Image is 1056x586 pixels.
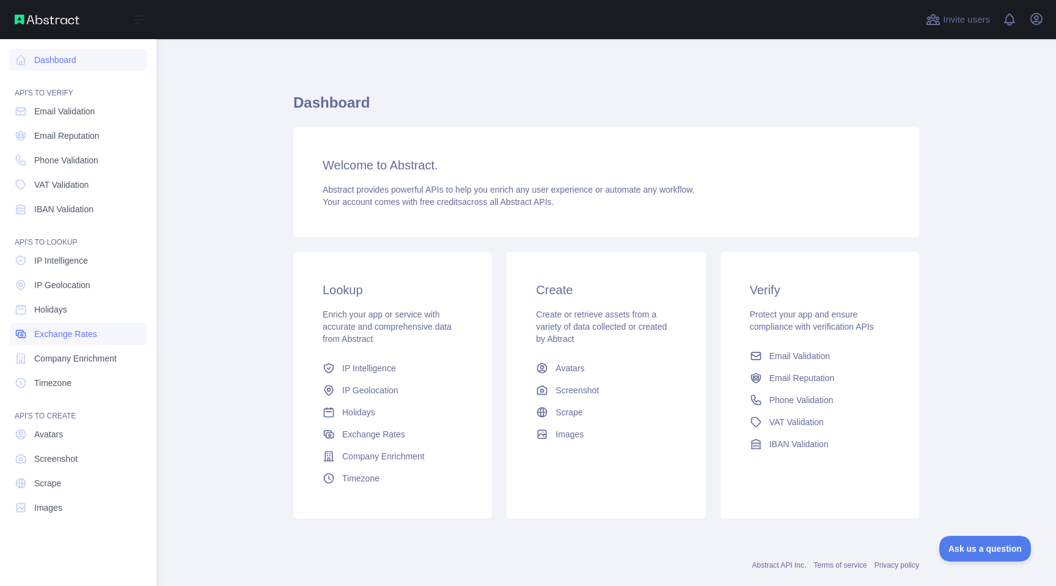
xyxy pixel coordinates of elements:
span: Email Reputation [769,372,835,384]
span: Phone Validation [34,154,98,166]
span: Holidays [342,406,375,418]
iframe: Toggle Customer Support [939,536,1032,562]
span: Exchange Rates [34,328,97,340]
a: Scrape [531,401,681,423]
a: Phone Validation [10,149,147,171]
span: Company Enrichment [34,352,117,365]
span: free credits [420,197,462,207]
a: Email Validation [10,100,147,122]
a: IP Intelligence [10,250,147,272]
span: VAT Validation [34,179,89,191]
span: IP Geolocation [342,384,398,396]
span: Images [555,428,584,440]
a: Avatars [531,357,681,379]
a: Email Validation [745,345,895,367]
span: IP Intelligence [342,362,396,374]
a: Avatars [10,423,147,445]
div: API'S TO LOOKUP [10,223,147,247]
span: Create or retrieve assets from a variety of data collected or created by Abtract [536,310,667,344]
span: VAT Validation [769,416,824,428]
span: Images [34,502,62,514]
a: IBAN Validation [745,433,895,455]
div: API'S TO CREATE [10,396,147,421]
span: Protect your app and ensure compliance with verification APIs [750,310,874,332]
a: Email Reputation [10,125,147,147]
h3: Welcome to Abstract. [323,157,890,174]
a: Images [10,497,147,519]
span: Scrape [34,477,61,489]
a: IP Geolocation [10,274,147,296]
span: Screenshot [555,384,599,396]
a: Exchange Rates [318,423,468,445]
span: Email Validation [34,105,95,117]
span: IP Geolocation [34,279,90,291]
a: Holidays [10,299,147,321]
span: Email Reputation [34,130,100,142]
a: Terms of service [813,561,867,569]
span: Timezone [34,377,71,389]
a: Privacy policy [875,561,919,569]
a: Timezone [318,467,468,489]
a: IP Geolocation [318,379,468,401]
span: Holidays [34,303,67,316]
span: Abstract provides powerful APIs to help you enrich any user experience or automate any workflow. [323,185,695,195]
a: Company Enrichment [10,347,147,369]
span: Avatars [555,362,584,374]
a: Phone Validation [745,389,895,411]
a: Exchange Rates [10,323,147,345]
span: IP Intelligence [34,254,88,267]
a: VAT Validation [10,174,147,196]
a: IBAN Validation [10,198,147,220]
span: Scrape [555,406,582,418]
span: Screenshot [34,453,78,465]
a: Screenshot [531,379,681,401]
span: Phone Validation [769,394,834,406]
span: IBAN Validation [769,438,829,450]
a: Screenshot [10,448,147,470]
span: Avatars [34,428,63,440]
a: Holidays [318,401,468,423]
span: Invite users [943,13,990,27]
h1: Dashboard [293,93,919,122]
span: Enrich your app or service with accurate and comprehensive data from Abstract [323,310,452,344]
span: IBAN Validation [34,203,94,215]
button: Invite users [923,10,992,29]
a: VAT Validation [745,411,895,433]
a: Dashboard [10,49,147,71]
span: Your account comes with across all Abstract APIs. [323,197,554,207]
h3: Lookup [323,281,463,299]
span: Company Enrichment [342,450,425,462]
a: Email Reputation [745,367,895,389]
a: Abstract API Inc. [752,561,807,569]
span: Exchange Rates [342,428,405,440]
div: API'S TO VERIFY [10,73,147,98]
span: Timezone [342,472,380,484]
h3: Verify [750,281,890,299]
img: Abstract API [15,15,79,24]
span: Email Validation [769,350,830,362]
a: Images [531,423,681,445]
a: Timezone [10,372,147,394]
a: Company Enrichment [318,445,468,467]
a: IP Intelligence [318,357,468,379]
a: Scrape [10,472,147,494]
h3: Create [536,281,676,299]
